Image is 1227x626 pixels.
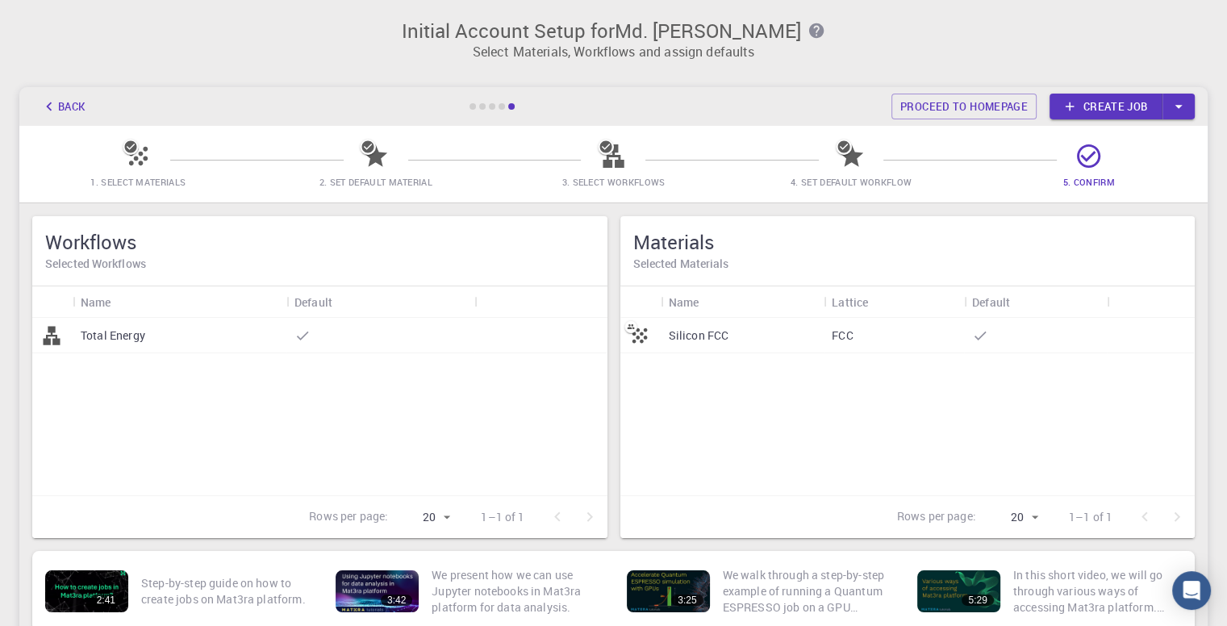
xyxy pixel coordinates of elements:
button: Sort [868,289,894,315]
div: 3:42 [381,595,412,606]
div: 2:41 [90,595,122,606]
div: 5:29 [962,595,993,606]
p: In this short video, we will go through various ways of accessing Mat3ra platform. There are thre... [1013,567,1182,616]
div: Name [73,286,286,318]
div: Lattice [832,286,868,318]
a: Proceed to homepage [891,94,1037,119]
button: Sort [111,289,137,315]
div: Open Intercom Messenger [1172,571,1211,610]
p: FCC [832,328,853,344]
p: Rows per page: [897,508,976,527]
div: 3:25 [671,595,703,606]
h5: Materials [633,229,1183,255]
h3: Initial Account Setup for Md. [PERSON_NAME] [29,19,1198,42]
p: Select Materials, Workflows and assign defaults [29,42,1198,61]
div: Name [81,286,111,318]
button: Sort [332,289,358,315]
div: Icon [620,286,661,318]
a: 3:42We present how we can use Jupyter notebooks in Mat3ra platform for data analysis. [329,557,607,625]
button: Back [32,94,94,119]
p: We walk through a step-by-step example of running a Quantum ESPRESSO job on a GPU enabled node. W... [723,567,891,616]
h6: Selected Materials [633,255,1183,273]
a: 5:29In this short video, we will go through various ways of accessing Mat3ra platform. There are ... [911,557,1188,625]
h5: Workflows [45,229,595,255]
p: 1–1 of 1 [1069,509,1112,525]
div: Name [669,286,699,318]
span: 5. Confirm [1063,176,1115,188]
span: 3. Select Workflows [561,176,665,188]
span: 1. Select Materials [90,176,186,188]
p: Step-by-step guide on how to create jobs on Mat3ra platform. [141,575,310,607]
div: Lattice [824,286,964,318]
p: Silicon FCC [669,328,729,344]
div: 20 [394,506,455,529]
a: 2:41Step-by-step guide on how to create jobs on Mat3ra platform. [39,557,316,625]
div: Default [972,286,1010,318]
a: 3:25We walk through a step-by-step example of running a Quantum ESPRESSO job on a GPU enabled nod... [620,557,898,625]
div: Name [661,286,824,318]
div: Default [964,286,1107,318]
span: Support [32,11,90,26]
div: Icon [32,286,73,318]
p: 1–1 of 1 [481,509,524,525]
div: 20 [983,506,1043,529]
p: We present how we can use Jupyter notebooks in Mat3ra platform for data analysis. [432,567,600,616]
span: 2. Set Default Material [319,176,432,188]
div: Default [286,286,474,318]
div: Default [294,286,332,318]
button: Sort [699,289,724,315]
h6: Selected Workflows [45,255,595,273]
p: Rows per page: [309,508,388,527]
span: 4. Set Default Workflow [791,176,912,188]
a: Create job [1050,94,1162,119]
button: Sort [1010,289,1036,315]
p: Total Energy [81,328,145,344]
